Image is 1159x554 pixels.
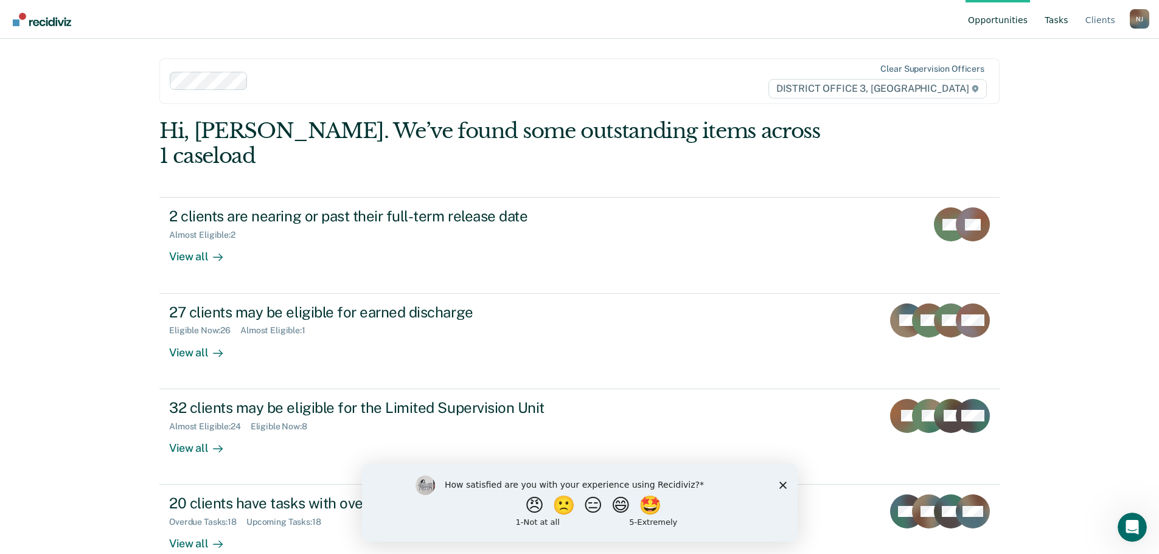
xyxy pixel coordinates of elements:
[169,230,245,240] div: Almost Eligible : 2
[169,431,237,455] div: View all
[246,517,331,527] div: Upcoming Tasks : 18
[1130,9,1149,29] div: N J
[768,79,987,99] span: DISTRICT OFFICE 3, [GEOGRAPHIC_DATA]
[169,421,251,432] div: Almost Eligible : 24
[169,494,596,512] div: 20 clients have tasks with overdue or upcoming due dates
[169,527,237,551] div: View all
[159,294,1000,389] a: 27 clients may be eligible for earned dischargeEligible Now:26Almost Eligible:1View all
[1130,9,1149,29] button: Profile dropdown button
[169,325,240,336] div: Eligible Now : 26
[880,64,984,74] div: Clear supervision officers
[169,207,596,225] div: 2 clients are nearing or past their full-term release date
[159,119,832,168] div: Hi, [PERSON_NAME]. We’ve found some outstanding items across 1 caseload
[13,13,71,26] img: Recidiviz
[169,517,246,527] div: Overdue Tasks : 18
[169,240,237,264] div: View all
[362,463,798,542] iframe: Survey by Kim from Recidiviz
[169,336,237,359] div: View all
[169,399,596,417] div: 32 clients may be eligible for the Limited Supervision Unit
[169,303,596,321] div: 27 clients may be eligible for earned discharge
[159,389,1000,485] a: 32 clients may be eligible for the Limited Supervision UnitAlmost Eligible:24Eligible Now:8View all
[240,325,315,336] div: Almost Eligible : 1
[159,197,1000,293] a: 2 clients are nearing or past their full-term release dateAlmost Eligible:2View all
[251,421,317,432] div: Eligible Now : 8
[1118,513,1147,542] iframe: Intercom live chat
